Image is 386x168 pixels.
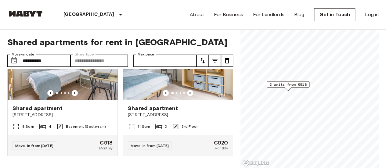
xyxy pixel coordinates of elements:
button: tune [197,55,209,67]
span: 2 units from €918 [269,82,307,87]
img: Habyt [7,11,44,17]
span: [STREET_ADDRESS] [128,112,228,118]
a: Blog [294,11,305,18]
label: Move-in date [12,52,34,57]
span: Move-in from [DATE] [15,143,53,148]
button: Previous image [47,90,53,96]
span: Shared apartment [13,105,63,112]
span: 11 Sqm [138,124,150,129]
a: Get in Touch [314,8,355,21]
span: Monthly [215,145,228,151]
span: Basement (Souterrain) [66,124,106,129]
button: Previous image [187,90,193,96]
a: Log in [365,11,379,18]
label: Max price [138,52,154,57]
a: For Business [214,11,243,18]
span: 4 [49,124,51,129]
button: tune [209,55,221,67]
a: About [190,11,204,18]
span: [STREET_ADDRESS] [13,112,113,118]
span: Shared apartment [128,105,178,112]
div: Map marker [267,81,309,91]
span: €918 [99,140,113,145]
button: Previous image [72,90,78,96]
a: Marketing picture of unit NL-13-11-017-01QPrevious imagePrevious imageShared apartment[STREET_ADD... [123,26,233,156]
span: Shared apartments for rent in [GEOGRAPHIC_DATA] [7,37,233,47]
a: Mapbox logo [242,159,269,166]
p: [GEOGRAPHIC_DATA] [63,11,114,18]
span: 3rd Floor [182,124,198,129]
a: Marketing picture of unit NL-13-11-001-01QPrevious imagePrevious imageShared apartment[STREET_ADD... [7,26,118,156]
span: €920 [213,140,228,145]
span: 8 Sqm [22,124,34,129]
label: Share Type [75,52,94,57]
button: Choose date, selected date is 1 Oct 2025 [8,55,20,67]
span: 3 [165,124,167,129]
button: Previous image [163,90,169,96]
span: Monthly [99,145,113,151]
a: For Landlords [253,11,284,18]
button: tune [221,55,233,67]
span: Move-in from [DATE] [131,143,169,148]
